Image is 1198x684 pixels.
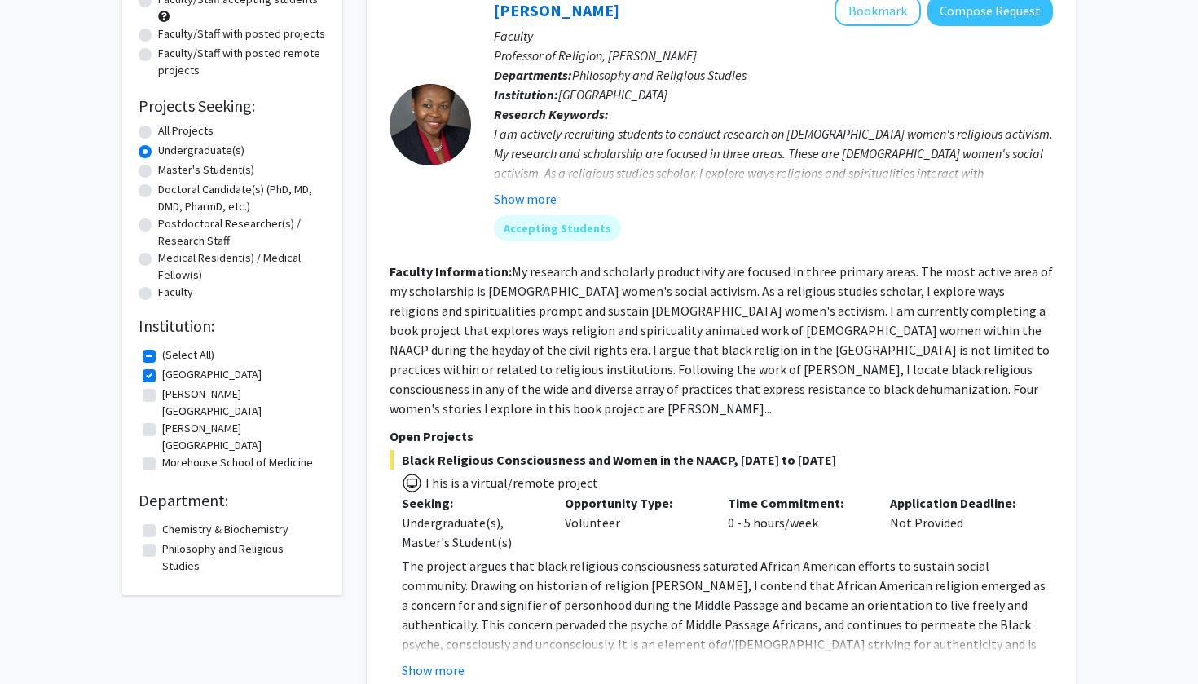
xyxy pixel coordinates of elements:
label: [PERSON_NAME][GEOGRAPHIC_DATA] [162,386,322,420]
button: Show more [494,189,557,209]
label: Morehouse School of Medicine [162,454,313,471]
label: Master's Student(s) [158,161,254,179]
p: Seeking: [402,493,540,513]
h2: Projects Seeking: [139,96,326,116]
label: (Select All) [162,346,214,364]
label: Faculty/Staff with posted projects [158,25,325,42]
p: Professor of Religion, [PERSON_NAME] [494,46,1053,65]
b: Research Keywords: [494,106,609,122]
span: Black Religious Consciousness and Women in the NAACP, [DATE] to [DATE] [390,450,1053,470]
p: Open Projects [390,426,1053,446]
div: Not Provided [878,493,1041,552]
label: All Projects [158,122,214,139]
b: Faculty Information: [390,263,512,280]
label: Philosophy and Religious Studies [162,541,322,575]
iframe: Chat [12,611,69,672]
label: Undergraduate(s) [158,142,244,159]
label: [GEOGRAPHIC_DATA] [162,366,262,383]
div: Undergraduate(s), Master's Student(s) [402,513,540,552]
span: [GEOGRAPHIC_DATA] [558,86,667,103]
span: This is a virtual/remote project [422,474,598,491]
p: Faculty [494,26,1053,46]
h2: Institution: [139,316,326,336]
label: Medical Resident(s) / Medical Fellow(s) [158,249,326,284]
p: Opportunity Type: [565,493,703,513]
span: Philosophy and Religious Studies [572,67,747,83]
p: Application Deadline: [890,493,1028,513]
button: Show more [402,660,465,680]
label: Chemistry & Biochemistry [162,521,288,538]
label: Postdoctoral Researcher(s) / Research Staff [158,215,326,249]
div: 0 - 5 hours/week [716,493,879,552]
b: Institution: [494,86,558,103]
b: Departments: [494,67,572,83]
p: Time Commitment: [728,493,866,513]
label: Faculty [158,284,193,301]
em: all [720,636,734,652]
label: Faculty/Staff with posted remote projects [158,45,326,79]
label: Doctoral Candidate(s) (PhD, MD, DMD, PharmD, etc.) [158,181,326,215]
h2: Department: [139,491,326,510]
div: I am actively recruiting students to conduct research on [DEMOGRAPHIC_DATA] women's religious act... [494,124,1053,300]
label: [PERSON_NAME][GEOGRAPHIC_DATA] [162,420,322,454]
fg-read-more: My research and scholarly productivity are focused in three primary areas. The most active area o... [390,263,1053,417]
div: Volunteer [553,493,716,552]
mat-chip: Accepting Students [494,215,621,241]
